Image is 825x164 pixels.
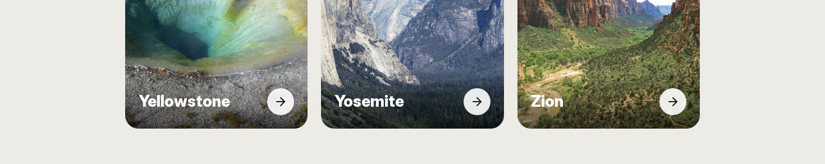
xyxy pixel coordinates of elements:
[334,92,457,111] h3: Yosemite
[531,92,654,111] h3: Zion
[139,92,262,111] h3: Yellowstone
